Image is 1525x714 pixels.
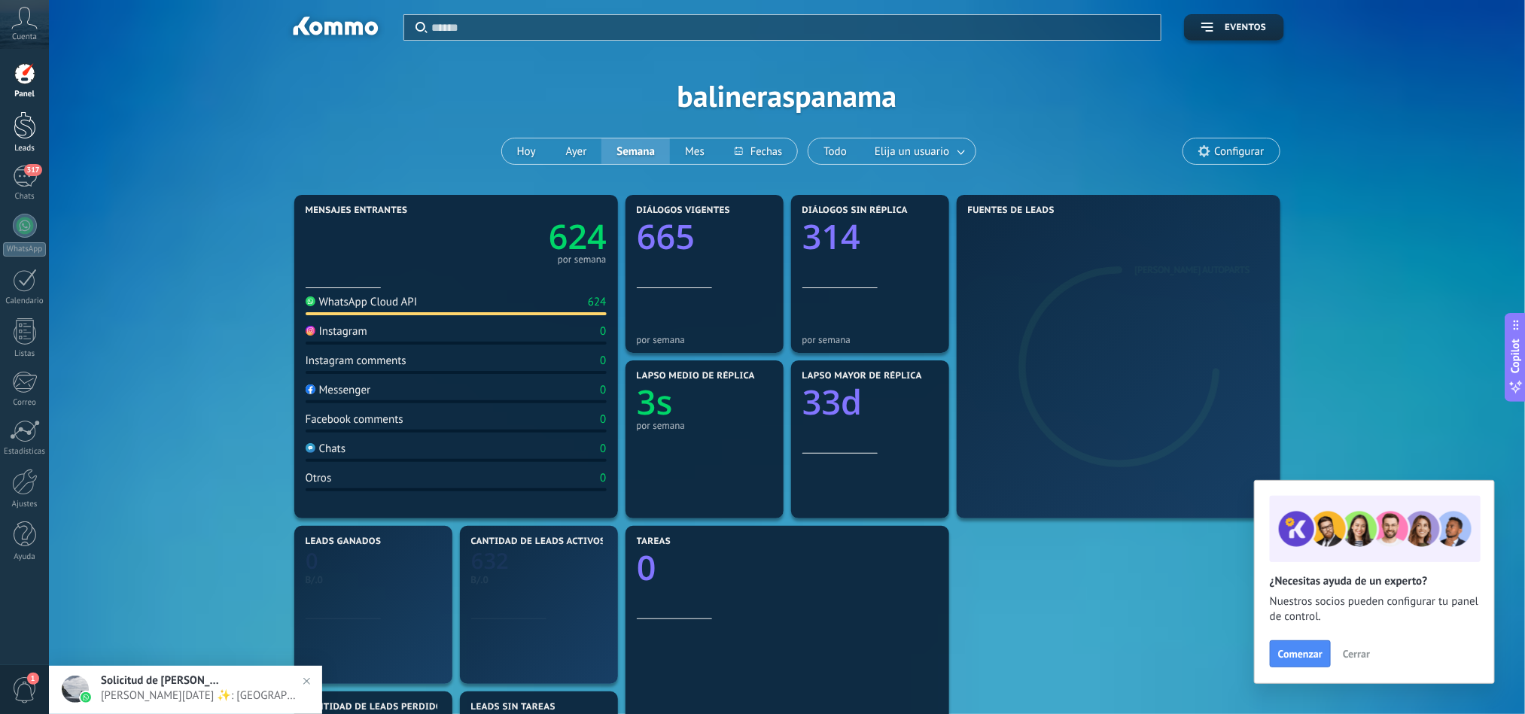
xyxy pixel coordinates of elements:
div: 0 [600,442,606,456]
a: 624 [456,214,607,260]
span: Configurar [1214,145,1264,158]
button: Eventos [1184,14,1283,41]
button: Comenzar [1270,640,1331,667]
a: [PERSON_NAME] Autoparts [1135,263,1250,276]
text: 314 [802,214,860,260]
div: 0 [600,412,606,427]
span: Diálogos vigentes [637,205,731,216]
span: [PERSON_NAME][DATE] ✨: [GEOGRAPHIC_DATA] [101,688,300,703]
span: Nuestros socios pueden configurar tu panel de control. [1270,594,1479,624]
img: WhatsApp Cloud API [306,296,315,306]
img: Instagram [306,326,315,336]
span: Diálogos sin réplica [802,205,909,216]
div: por semana [471,665,607,676]
text: 632 [471,546,509,576]
div: Panel [3,90,47,99]
a: 33d [802,380,938,426]
img: waba.svg [81,692,91,703]
text: 33d [802,380,862,426]
div: 0 [600,354,606,368]
div: Estadísticas [3,447,47,457]
div: Ajustes [3,500,47,509]
span: Tareas [637,536,671,547]
span: Lapso medio de réplica [637,371,756,381]
h2: ¿Necesitas ayuda de un experto? [1270,574,1479,588]
div: 0 [600,383,606,397]
span: Fuentes de leads [968,205,1055,216]
button: Cerrar [1336,643,1377,665]
div: B/.0 [306,573,441,586]
div: 624 [588,295,607,309]
span: 1 [27,673,39,685]
img: close_notification.svg [296,670,318,692]
div: Ayuda [3,552,47,562]
div: por semana [558,256,607,263]
div: por semana [637,420,772,431]
div: Otros [306,471,332,485]
div: Messenger [306,383,371,397]
text: 0 [637,545,656,591]
button: Hoy [502,138,551,164]
a: 0 [637,545,938,591]
div: Facebook comments [306,412,403,427]
div: Chats [3,192,47,202]
div: 0 [600,324,606,339]
text: 0 [306,546,318,576]
img: Chats [306,443,315,453]
span: Mensajes entrantes [306,205,408,216]
button: Elija un usuario [862,138,976,164]
span: Elija un usuario [872,141,952,162]
text: 665 [637,214,695,260]
button: Ayer [551,138,602,164]
span: Cantidad de leads activos [471,536,606,547]
span: Cuenta [12,32,37,42]
div: por semana [637,334,772,345]
a: 0 [306,546,441,576]
div: 0 [600,471,606,485]
div: por semana [802,334,938,345]
text: 624 [548,214,606,260]
div: Chats [306,442,346,456]
img: Messenger [306,384,315,394]
span: Cerrar [1343,649,1370,659]
span: Eventos [1225,23,1266,33]
div: Instagram [306,324,367,339]
span: Leads ganados [306,536,382,547]
div: B/.0 [471,573,607,586]
div: WhatsApp [3,242,46,257]
text: 3s [637,380,673,426]
div: WhatsApp Cloud API [306,295,418,309]
span: Solicitud de [PERSON_NAME] Autoparts [101,673,221,688]
div: Instagram comments [306,354,406,368]
span: Cantidad de leads perdidos [306,702,449,712]
a: 632 [471,546,607,576]
button: Fechas [720,138,797,164]
span: Copilot [1508,339,1523,373]
div: Listas [3,349,47,359]
button: Todo [808,138,862,164]
a: Solicitud de [PERSON_NAME] Autoparts[PERSON_NAME][DATE] ✨: [GEOGRAPHIC_DATA] [49,666,322,714]
div: por semana [306,665,441,676]
button: Semana [601,138,670,164]
span: Lapso mayor de réplica [802,371,922,381]
div: Calendario [3,296,47,306]
span: Leads sin tareas [471,702,556,712]
div: Leads [3,144,47,153]
button: Mes [670,138,720,164]
div: Correo [3,398,47,408]
span: Comenzar [1278,649,1323,659]
span: 317 [24,164,41,176]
